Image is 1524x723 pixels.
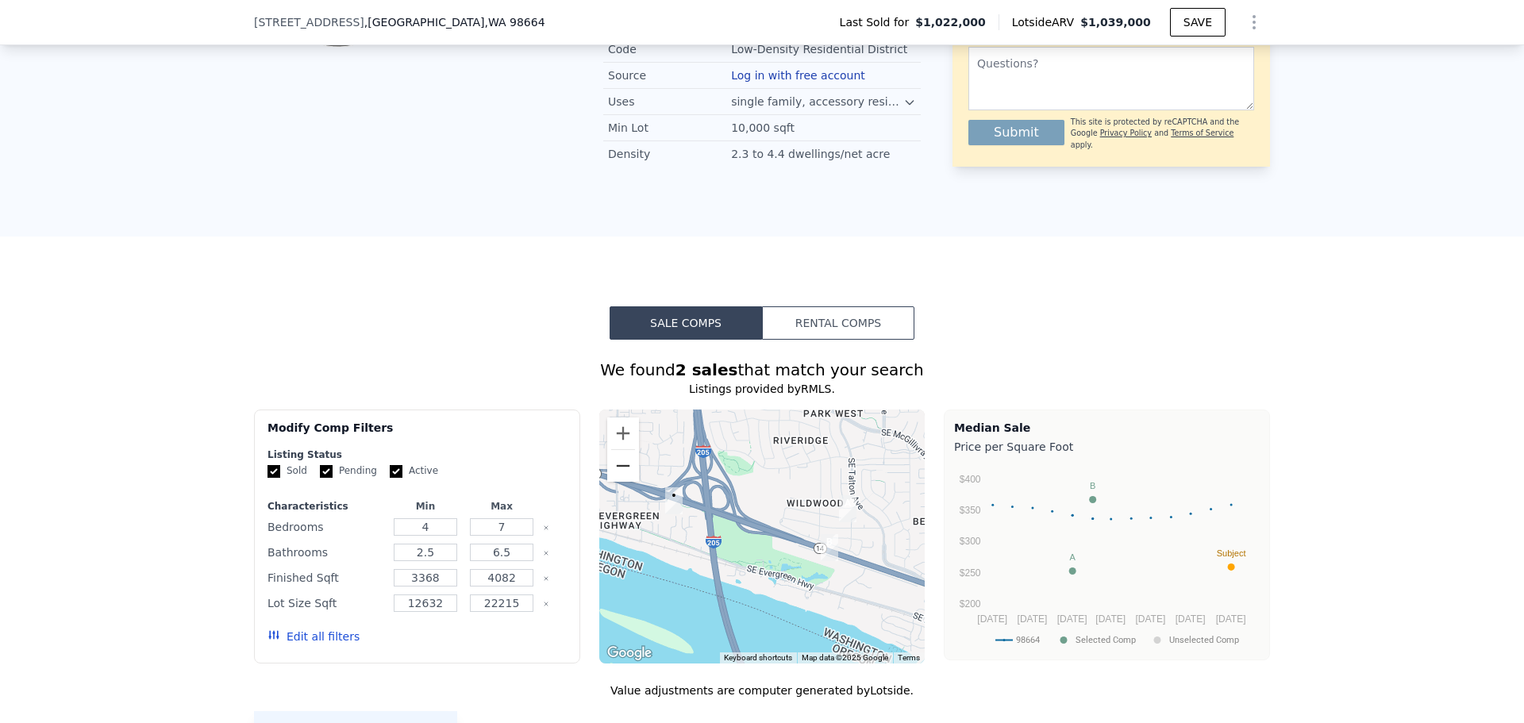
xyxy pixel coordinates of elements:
[603,643,656,663] img: Google
[267,420,567,448] div: Modify Comp Filters
[954,458,1260,656] svg: A chart.
[543,601,549,607] button: Clear
[1076,635,1136,645] text: Selected Comp
[254,381,1270,397] div: Listings provided by RMLS .
[1171,129,1233,137] a: Terms of Service
[1071,117,1254,151] div: This site is protected by reCAPTCHA and the Google and apply.
[1018,613,1048,625] text: [DATE]
[267,464,307,478] label: Sold
[610,306,762,340] button: Sale Comps
[254,14,364,30] span: [STREET_ADDRESS]
[608,67,731,83] div: Source
[1095,613,1126,625] text: [DATE]
[267,541,384,563] div: Bathrooms
[467,500,537,513] div: Max
[254,683,1270,698] div: Value adjustments are computer generated by Lotside .
[954,420,1260,436] div: Median Sale
[607,450,639,482] button: Zoom out
[960,567,981,579] text: $250
[254,359,1270,381] div: We found that match your search
[320,464,377,478] label: Pending
[762,306,914,340] button: Rental Comps
[954,436,1260,458] div: Price per Square Foot
[1216,613,1246,625] text: [DATE]
[543,525,549,531] button: Clear
[960,536,981,547] text: $300
[731,146,893,162] div: 2.3 to 4.4 dwellings/net acre
[1176,613,1206,625] text: [DATE]
[608,146,731,162] div: Density
[543,550,549,556] button: Clear
[659,481,689,521] div: 2402 SE 113th Ct
[267,592,384,614] div: Lot Size Sqft
[1217,548,1246,558] text: Subject
[391,500,460,513] div: Min
[731,94,903,110] div: single family, accessory residential units, civic uses, institutional uses (limited/conditional)
[977,613,1007,625] text: [DATE]
[1016,635,1040,645] text: 98664
[675,360,738,379] strong: 2 sales
[833,489,863,529] div: 2420 SE 133rd Ct
[267,629,360,644] button: Edit all filters
[960,474,981,485] text: $400
[731,41,910,57] div: Low-Density Residential District
[840,14,916,30] span: Last Sold for
[1136,613,1166,625] text: [DATE]
[607,417,639,449] button: Zoom in
[731,120,798,136] div: 10,000 sqft
[814,528,845,567] div: 13013 SE Rivercrest Dr
[608,41,731,57] div: Code
[608,120,731,136] div: Min Lot
[320,465,333,478] input: Pending
[898,653,920,662] a: Terms (opens in new tab)
[390,465,402,478] input: Active
[731,69,865,82] button: Log in with free account
[1057,613,1087,625] text: [DATE]
[960,505,981,516] text: $350
[802,653,888,662] span: Map data ©2025 Google
[1090,481,1095,490] text: B
[1100,129,1152,137] a: Privacy Policy
[267,500,384,513] div: Characteristics
[608,94,731,110] div: Uses
[543,575,549,582] button: Clear
[603,643,656,663] a: Open this area in Google Maps (opens a new window)
[1012,14,1080,30] span: Lotside ARV
[1080,16,1151,29] span: $1,039,000
[267,516,384,538] div: Bedrooms
[1169,635,1239,645] text: Unselected Comp
[267,567,384,589] div: Finished Sqft
[1069,552,1076,562] text: A
[724,652,792,663] button: Keyboard shortcuts
[1238,6,1270,38] button: Show Options
[364,14,545,30] span: , [GEOGRAPHIC_DATA]
[968,120,1064,145] button: Submit
[1170,8,1226,37] button: SAVE
[267,448,567,461] div: Listing Status
[915,14,986,30] span: $1,022,000
[484,16,545,29] span: , WA 98664
[960,598,981,610] text: $200
[390,464,438,478] label: Active
[267,465,280,478] input: Sold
